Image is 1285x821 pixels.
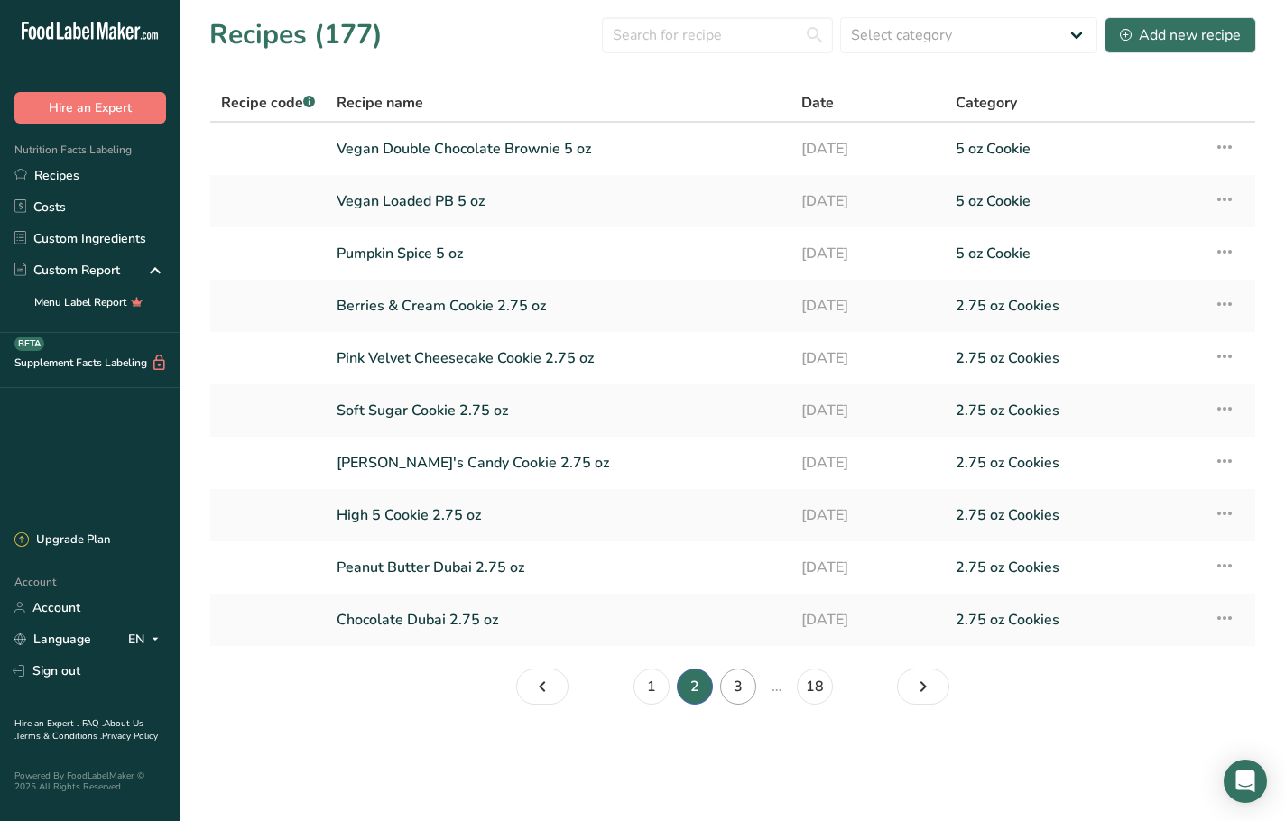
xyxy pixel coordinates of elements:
a: High 5 Cookie 2.75 oz [337,496,780,534]
a: [PERSON_NAME]'s Candy Cookie 2.75 oz [337,444,780,482]
div: Upgrade Plan [14,531,110,549]
a: 2.75 oz Cookies [956,601,1192,639]
a: Pink Velvet Cheesecake Cookie 2.75 oz [337,339,780,377]
a: 2.75 oz Cookies [956,287,1192,325]
a: Soft Sugar Cookie 2.75 oz [337,392,780,429]
a: Hire an Expert . [14,717,79,730]
div: EN [128,629,166,650]
a: [DATE] [801,549,935,586]
a: Pumpkin Spice 5 oz [337,235,780,272]
a: 5 oz Cookie [956,235,1192,272]
a: 5 oz Cookie [956,182,1192,220]
a: Vegan Loaded PB 5 oz [337,182,780,220]
div: Custom Report [14,261,120,280]
a: Page 18. [797,669,833,705]
a: [DATE] [801,235,935,272]
a: Language [14,623,91,655]
a: [DATE] [801,339,935,377]
a: FAQ . [82,717,104,730]
a: [DATE] [801,601,935,639]
a: 5 oz Cookie [956,130,1192,168]
span: Recipe code [221,93,315,113]
a: [DATE] [801,496,935,534]
a: Terms & Conditions . [15,730,102,743]
a: 2.75 oz Cookies [956,496,1192,534]
a: Page 1. [633,669,670,705]
a: 2.75 oz Cookies [956,444,1192,482]
a: Page 3. [720,669,756,705]
div: Open Intercom Messenger [1224,760,1267,803]
span: Recipe name [337,92,423,114]
a: Privacy Policy [102,730,158,743]
a: Page 3. [897,669,949,705]
a: Berries & Cream Cookie 2.75 oz [337,287,780,325]
a: [DATE] [801,130,935,168]
a: About Us . [14,717,143,743]
a: 2.75 oz Cookies [956,392,1192,429]
a: [DATE] [801,392,935,429]
a: [DATE] [801,182,935,220]
input: Search for recipe [602,17,833,53]
div: Add new recipe [1120,24,1241,46]
a: Chocolate Dubai 2.75 oz [337,601,780,639]
a: [DATE] [801,444,935,482]
a: 2.75 oz Cookies [956,549,1192,586]
div: Powered By FoodLabelMaker © 2025 All Rights Reserved [14,770,166,792]
span: Category [956,92,1017,114]
div: BETA [14,337,44,351]
a: Vegan Double Chocolate Brownie 5 oz [337,130,780,168]
a: 2.75 oz Cookies [956,339,1192,377]
a: Page 1. [516,669,569,705]
button: Hire an Expert [14,92,166,124]
button: Add new recipe [1105,17,1256,53]
span: Date [801,92,834,114]
a: [DATE] [801,287,935,325]
a: Peanut Butter Dubai 2.75 oz [337,549,780,586]
h1: Recipes (177) [209,14,383,55]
